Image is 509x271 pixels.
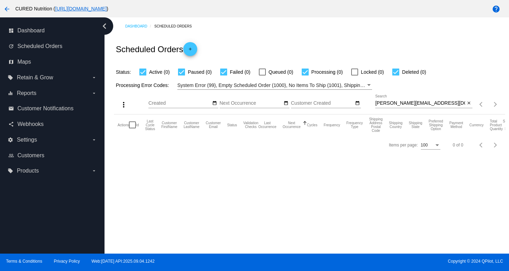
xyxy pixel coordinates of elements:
[161,121,177,129] button: Change sorting for CustomerFirstName
[8,121,14,127] i: share
[8,106,14,111] i: email
[8,75,13,80] i: local_offer
[243,114,258,135] mat-header-cell: Validation Checks
[6,259,42,264] a: Terms & Conditions
[17,152,44,159] span: Customers
[17,27,45,34] span: Dashboard
[55,6,107,11] a: [URL][DOMAIN_NAME]
[421,143,428,148] span: 100
[91,137,97,143] i: arrow_drop_down
[227,123,237,127] button: Change sorting for Status
[8,150,97,161] a: people_outline Customers
[429,119,443,131] button: Change sorting for PreferredShippingOption
[154,21,198,32] a: Scheduled Orders
[8,43,14,49] i: update
[15,6,108,11] span: CURED Nutrition ( )
[92,259,155,264] a: Web:[DATE] API:2025.09.04.1242
[8,59,14,65] i: map
[8,25,97,36] a: dashboard Dashboard
[184,121,200,129] button: Change sorting for CustomerLastName
[311,68,343,76] span: Processing (0)
[492,5,500,13] mat-icon: help
[291,101,354,106] input: Customer Created
[8,103,97,114] a: email Customer Notifications
[8,119,97,130] a: share Webhooks
[212,101,217,106] mat-icon: date_range
[284,101,288,106] mat-icon: date_range
[116,69,131,75] span: Status:
[369,117,383,133] button: Change sorting for ShippingPostcode
[91,75,97,80] i: arrow_drop_down
[17,74,53,81] span: Retain & Grow
[54,259,80,264] a: Privacy Policy
[17,105,74,112] span: Customer Notifications
[186,47,194,55] mat-icon: add
[149,68,170,76] span: Active (0)
[355,101,360,106] mat-icon: date_range
[91,168,97,174] i: arrow_drop_down
[116,82,169,88] span: Processing Error Codes:
[346,121,363,129] button: Change sorting for FrequencyType
[453,143,463,148] div: 0 of 0
[188,68,211,76] span: Paused (0)
[219,101,282,106] input: Next Occurrence
[269,68,293,76] span: Queued (0)
[117,114,129,135] mat-header-cell: Actions
[17,137,37,143] span: Settings
[17,43,62,49] span: Scheduled Orders
[361,68,384,76] span: Locked (0)
[469,123,484,127] button: Change sorting for CurrencyIso
[99,21,110,32] i: chevron_left
[307,123,317,127] button: Change sorting for Cycles
[119,101,128,109] mat-icon: more_vert
[17,121,44,127] span: Webhooks
[206,121,221,129] button: Change sorting for CustomerEmail
[466,101,471,106] mat-icon: close
[17,59,31,65] span: Maps
[488,97,502,111] button: Next page
[8,137,13,143] i: settings
[8,153,14,158] i: people_outline
[8,90,13,96] i: equalizer
[17,90,36,96] span: Reports
[490,114,503,135] mat-header-cell: Total Product Quantity
[8,28,14,33] i: dashboard
[261,259,503,264] span: Copyright © 2024 QPilot, LLC
[465,100,472,107] button: Clear
[148,101,211,106] input: Created
[136,123,139,127] button: Change sorting for Id
[116,42,197,56] h2: Scheduled Orders
[389,143,418,148] div: Items per page:
[8,41,97,52] a: update Scheduled Orders
[283,121,301,129] button: Change sorting for NextOccurrenceUtc
[177,81,372,90] mat-select: Filter by Processing Error Codes
[324,123,340,127] button: Change sorting for Frequency
[389,121,402,129] button: Change sorting for ShippingCountry
[475,97,488,111] button: Previous page
[8,56,97,67] a: map Maps
[3,5,11,13] mat-icon: arrow_back
[421,143,440,148] mat-select: Items per page:
[259,121,277,129] button: Change sorting for LastOccurrenceUtc
[230,68,250,76] span: Failed (0)
[375,101,465,106] input: Search
[449,121,463,129] button: Change sorting for PaymentMethod.Type
[125,21,154,32] a: Dashboard
[91,90,97,96] i: arrow_drop_down
[475,138,488,152] button: Previous page
[409,121,422,129] button: Change sorting for ShippingState
[8,168,13,174] i: local_offer
[145,119,155,131] button: Change sorting for LastProcessingCycleId
[402,68,426,76] span: Deleted (0)
[17,168,39,174] span: Products
[488,138,502,152] button: Next page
